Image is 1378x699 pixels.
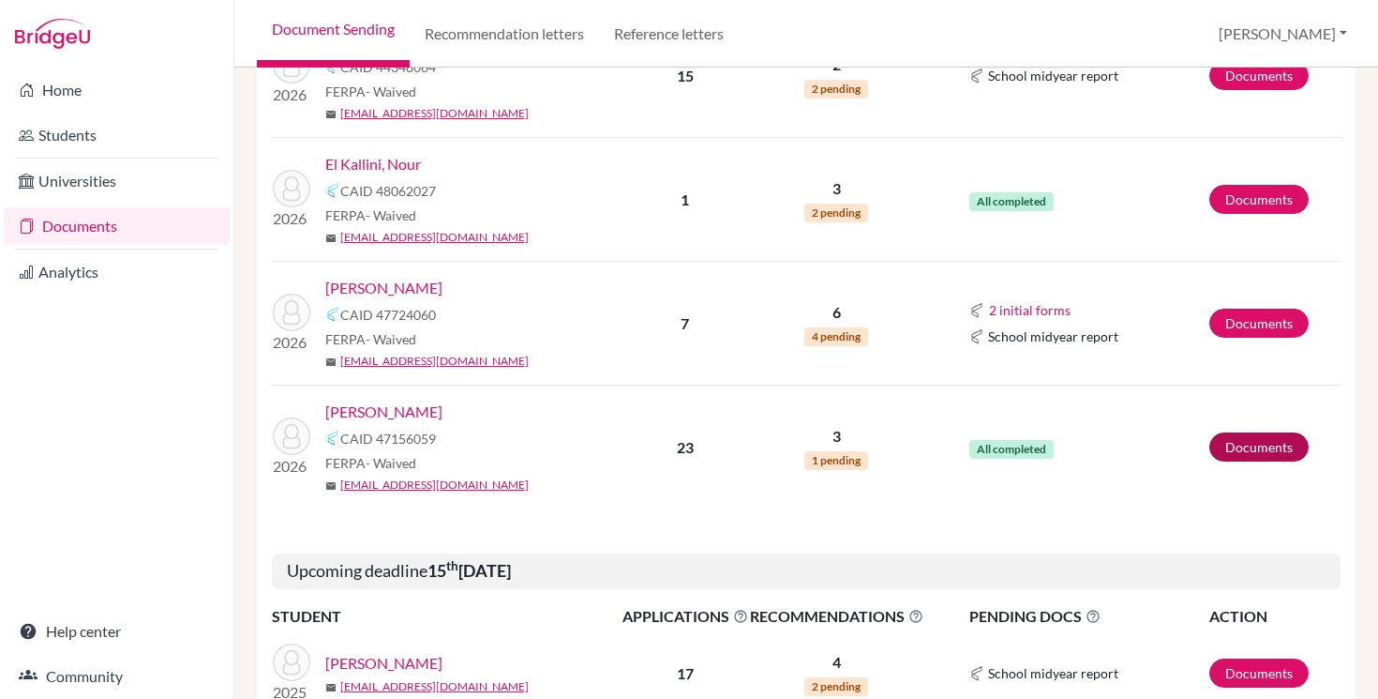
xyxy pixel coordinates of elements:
[325,652,442,675] a: [PERSON_NAME]
[4,613,230,650] a: Help center
[340,678,529,695] a: [EMAIL_ADDRESS][DOMAIN_NAME]
[969,303,984,318] img: Common App logo
[4,658,230,695] a: Community
[1209,185,1309,214] a: Documents
[366,331,416,347] span: - Waived
[340,105,529,122] a: [EMAIL_ADDRESS][DOMAIN_NAME]
[969,666,984,681] img: Common App logo
[325,307,340,322] img: Common App logo
[273,455,310,478] p: 2026
[750,605,923,628] span: RECOMMENDATIONS
[677,664,694,682] b: 17
[340,429,436,448] span: CAID 47156059
[681,190,689,208] b: 1
[340,353,529,370] a: [EMAIL_ADDRESS][DOMAIN_NAME]
[325,329,416,349] span: FERPA
[4,207,230,245] a: Documents
[1208,604,1341,629] th: ACTION
[366,207,416,223] span: - Waived
[325,277,442,299] a: [PERSON_NAME]
[969,68,984,84] img: Common App logo
[273,418,310,455] img: Safieddine, Yann
[273,294,310,331] img: Lahlou, Mohamed
[325,183,340,198] img: Common App logo
[340,57,436,77] span: CAID 44348064
[325,205,416,225] span: FERPA
[804,677,868,696] span: 2 pending
[750,177,923,200] p: 3
[366,84,416,99] span: - Waived
[969,192,1054,211] span: All completed
[804,451,868,470] span: 1 pending
[325,109,337,120] span: mail
[272,604,622,629] th: STUDENT
[804,327,868,346] span: 4 pending
[1209,61,1309,90] a: Documents
[366,455,416,471] span: - Waived
[988,66,1118,85] span: School midyear report
[804,204,868,222] span: 2 pending
[325,453,416,473] span: FERPA
[340,477,529,494] a: [EMAIL_ADDRESS][DOMAIN_NAME]
[804,80,868,99] span: 2 pending
[677,438,694,456] b: 23
[4,116,230,154] a: Students
[325,59,340,74] img: Common App logo
[750,651,923,674] p: 4
[325,82,416,101] span: FERPA
[750,425,923,448] p: 3
[988,299,1071,321] button: 2 initial forms
[340,305,436,325] span: CAID 47724060
[4,162,230,200] a: Universities
[622,605,748,628] span: APPLICATIONS
[340,229,529,246] a: [EMAIL_ADDRESS][DOMAIN_NAME]
[273,331,310,354] p: 2026
[273,170,310,207] img: El Kallini, Nour
[4,253,230,291] a: Analytics
[325,233,337,244] span: mail
[1209,433,1309,462] a: Documents
[1209,309,1309,338] a: Documents
[325,480,337,492] span: mail
[1210,16,1356,52] button: [PERSON_NAME]
[969,440,1054,459] span: All completed
[988,663,1118,683] span: School midyear report
[681,314,689,332] b: 7
[273,207,310,230] p: 2026
[273,84,310,106] p: 2026
[325,431,340,446] img: Common App logo
[446,558,458,573] sup: th
[15,19,90,49] img: Bridge-U
[325,357,337,368] span: mail
[969,605,1208,628] span: PENDING DOCS
[750,301,923,324] p: 6
[677,67,694,84] b: 15
[427,560,511,581] b: 15 [DATE]
[969,329,984,344] img: Common App logo
[988,327,1118,346] span: School midyear report
[325,401,442,423] a: [PERSON_NAME]
[4,71,230,109] a: Home
[273,644,310,681] img: Murry, Adam
[272,554,1341,589] h5: Upcoming deadline
[1209,659,1309,688] a: Documents
[325,682,337,693] span: mail
[325,153,421,175] a: El Kallini, Nour
[340,181,436,201] span: CAID 48062027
